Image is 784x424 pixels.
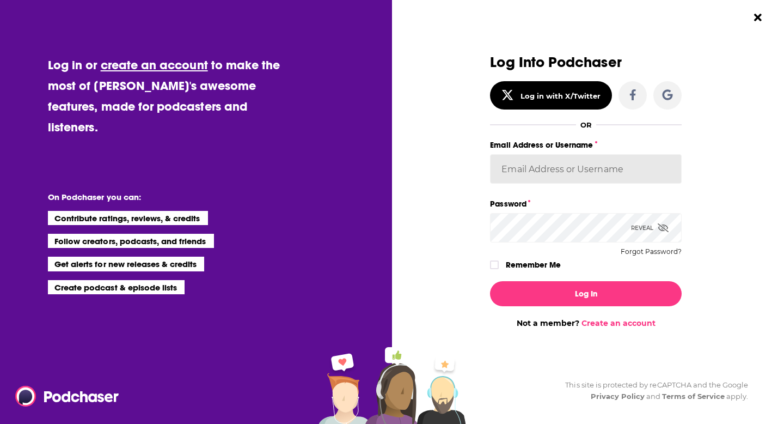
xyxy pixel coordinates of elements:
[621,248,682,256] button: Forgot Password?
[748,7,768,28] button: Close Button
[48,234,214,248] li: Follow creators, podcasts, and friends
[490,154,682,184] input: Email Address or Username
[490,281,682,306] button: Log In
[490,318,682,328] div: Not a member?
[48,192,266,202] li: On Podchaser you can:
[490,54,682,70] h3: Log Into Podchaser
[48,280,185,294] li: Create podcast & episode lists
[631,213,669,243] div: Reveal
[520,92,601,100] div: Log in with X/Twitter
[591,392,645,401] a: Privacy Policy
[506,258,561,272] label: Remember Me
[580,120,592,129] div: OR
[490,81,612,110] button: Log in with X/Twitter
[15,386,111,407] a: Podchaser - Follow, Share and Rate Podcasts
[662,392,725,401] a: Terms of Service
[48,257,204,271] li: Get alerts for new releases & credits
[48,211,208,225] li: Contribute ratings, reviews, & credits
[490,138,682,152] label: Email Address or Username
[15,386,120,407] img: Podchaser - Follow, Share and Rate Podcasts
[581,318,656,328] a: Create an account
[490,197,682,211] label: Password
[101,57,208,72] a: create an account
[556,379,748,402] div: This site is protected by reCAPTCHA and the Google and apply.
